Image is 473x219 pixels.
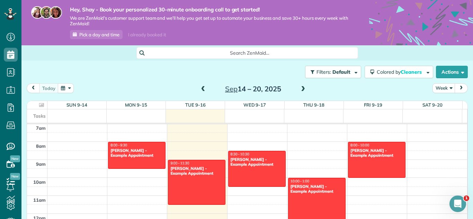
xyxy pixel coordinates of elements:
div: Close [122,3,134,15]
span: Home [10,173,24,177]
a: Sun 9-14 [66,102,88,108]
a: Mon 9-15 [125,102,147,108]
h2: 14 – 20, 2025 [210,85,296,93]
span: Cleaners [401,69,423,75]
span: New [10,173,20,180]
strong: Hey, Shay - Book your personalized 30-minute onboarding call to get started! [70,6,348,13]
button: Week [432,83,455,93]
a: Thu 9-18 [303,102,324,108]
span: Colored by [377,69,424,75]
span: 1 [464,195,469,201]
div: Add cleaner [27,130,121,149]
a: Pick a day and time [70,30,123,39]
span: 8:30 - 10:30 [231,152,249,156]
p: About 10 minutes [88,74,132,82]
button: Tasks [104,155,139,183]
button: Filters: Default [305,66,361,78]
button: Messages [35,155,69,183]
button: Colored byCleaners [365,66,433,78]
span: 9:00 - 11:30 [170,161,189,165]
span: Messages [40,173,64,177]
span: Pick a day and time [79,32,119,37]
button: Help [69,155,104,183]
a: Sat 9-20 [422,102,443,108]
button: next [455,83,468,93]
a: Add cleaner [27,135,70,149]
a: Tue 9-16 [185,102,206,108]
span: We are ZenMaid’s customer support team and we’ll help you get set up to automate your business an... [70,15,348,27]
span: 10:00 - 1:00 [291,179,309,183]
span: Sep [225,84,238,93]
span: 8am [36,143,46,149]
div: 1Add your first cleaner [13,101,126,112]
div: Run your business like a Pro, [10,27,129,52]
span: 7am [36,125,46,131]
p: 9 steps [7,74,25,82]
h1: Tasks [59,3,81,15]
div: Add your first cleaner [27,104,117,111]
span: Tasks [33,113,46,119]
span: Help [81,173,92,177]
div: Amar from ZenMaid [53,58,99,65]
span: Default [332,69,351,75]
div: [PERSON_NAME] - Example Appointment [170,166,223,176]
span: 10am [33,179,46,185]
span: Filters: [316,69,331,75]
span: Tasks [114,173,128,177]
span: 9am [36,161,46,167]
img: michelle-19f622bdf1676172e81f8f8fba1fb50e276960ebfe0243fe18214015130c80e4.jpg [50,6,62,19]
a: Fri 9-19 [364,102,382,108]
span: New [10,155,20,162]
a: Wed 9-17 [243,102,266,108]
div: [PERSON_NAME] - Example Appointment [110,148,163,158]
button: today [39,83,59,93]
div: [PERSON_NAME] - Example Appointment [290,184,343,194]
img: jorge-587dff0eeaa6aab1f244e6dc62b8924c3b6ad411094392a53c71c6c4a576187d.jpg [40,6,53,19]
span: 8:00 - 10:00 [350,143,369,147]
span: 11am [33,197,46,203]
span: 8:00 - 9:30 [110,143,127,147]
button: Actions [436,66,468,78]
iframe: Intercom live chat [449,195,466,212]
button: prev [27,83,40,93]
a: Filters: Default [302,66,361,78]
img: maria-72a9807cf96188c08ef61303f053569d2e2a8a1cde33d635c8a3ac13582a053d.jpg [31,6,44,19]
div: [PERSON_NAME] - Example Appointment [230,157,284,167]
div: I already booked it [124,30,170,39]
div: Experience how you can manage your cleaners and their availability. [27,115,121,130]
div: [PERSON_NAME] - Example Appointment [350,148,403,158]
img: Profile image for Amar [39,56,50,67]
